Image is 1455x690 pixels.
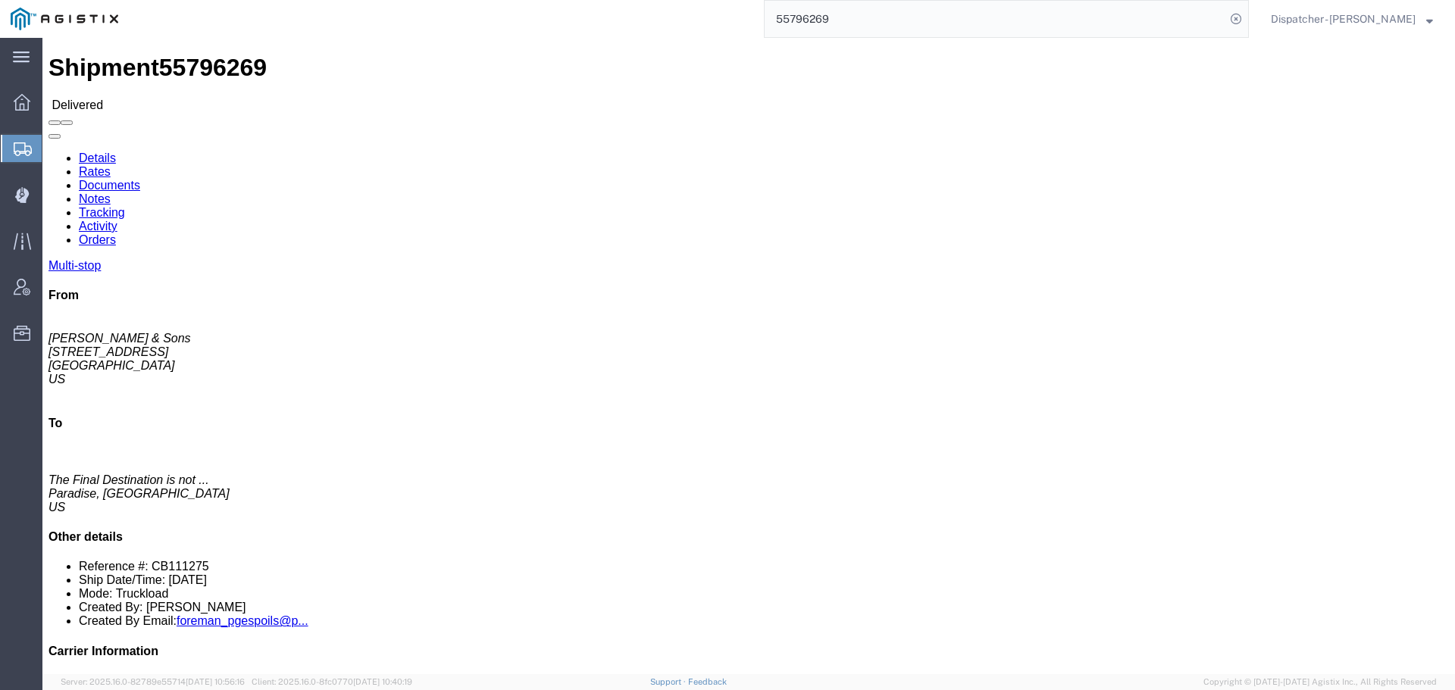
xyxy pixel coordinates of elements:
[61,677,245,686] span: Server: 2025.16.0-82789e55714
[42,38,1455,674] iframe: FS Legacy Container
[1270,10,1434,28] button: Dispatcher - [PERSON_NAME]
[252,677,412,686] span: Client: 2025.16.0-8fc0770
[650,677,688,686] a: Support
[353,677,412,686] span: [DATE] 10:40:19
[1203,676,1437,688] span: Copyright © [DATE]-[DATE] Agistix Inc., All Rights Reserved
[1271,11,1416,27] span: Dispatcher - Cameron Bowman
[186,677,245,686] span: [DATE] 10:56:16
[688,677,727,686] a: Feedback
[11,8,118,30] img: logo
[765,1,1225,37] input: Search for shipment number, reference number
